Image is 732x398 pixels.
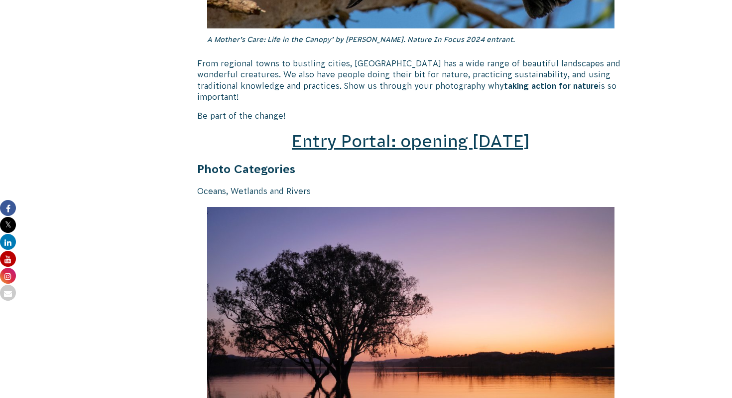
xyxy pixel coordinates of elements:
em: A Mother’s Care: Life in the Canopy’ by [PERSON_NAME]. Nature In Focus 2024 entrant. [207,35,515,43]
a: Entry Portal: opening [DATE] [292,132,530,151]
p: From regional towns to bustling cities, [GEOGRAPHIC_DATA] has a wide range of beautiful landscape... [197,58,624,103]
strong: Photo Categories [197,163,295,176]
p: Be part of the change! [197,110,624,121]
p: Oceans, Wetlands and Rivers [197,186,624,197]
strong: taking action for nature [504,81,599,90]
